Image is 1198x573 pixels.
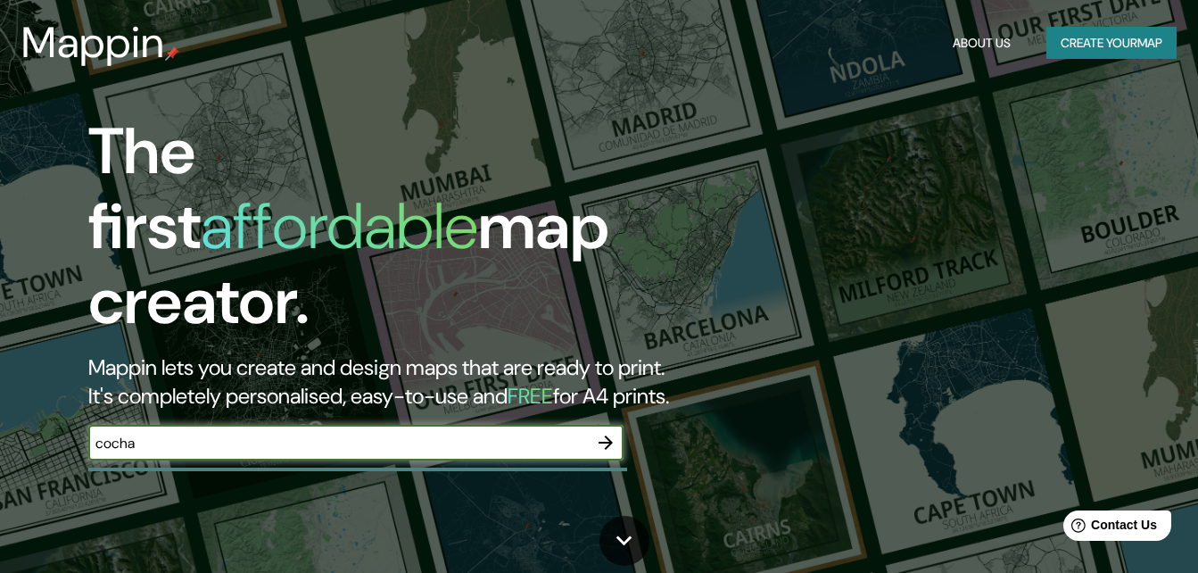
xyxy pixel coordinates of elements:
[946,27,1018,60] button: About Us
[508,382,553,410] h5: FREE
[1039,503,1178,553] iframe: Help widget launcher
[201,185,478,268] h1: affordable
[1046,27,1177,60] button: Create yourmap
[88,114,688,353] h1: The first map creator.
[165,46,179,61] img: mappin-pin
[88,353,688,411] h2: Mappin lets you create and design maps that are ready to print. It's completely personalised, eas...
[21,18,165,68] h3: Mappin
[88,433,588,453] input: Choose your favourite place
